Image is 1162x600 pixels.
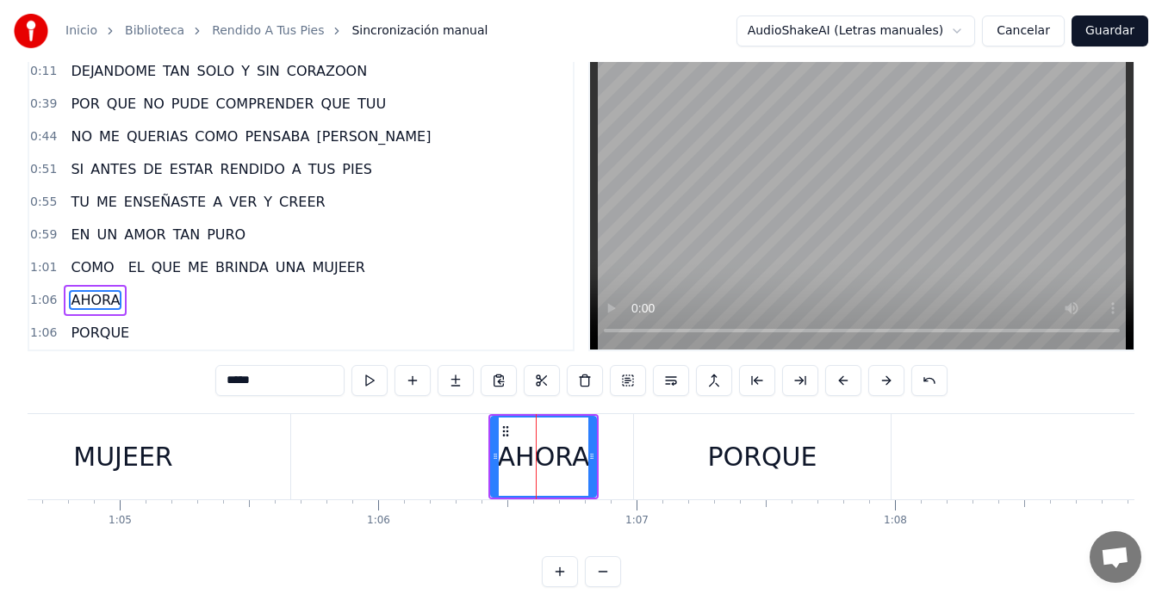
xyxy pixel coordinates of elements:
[285,61,369,81] span: CORAZOON
[95,192,119,212] span: ME
[141,159,164,179] span: DE
[277,192,327,212] span: CREER
[168,159,215,179] span: ESTAR
[122,225,167,244] span: AMOR
[356,94,388,114] span: TUU
[707,437,817,476] div: PORQUE
[30,292,57,309] span: 1:06
[150,257,183,277] span: QUE
[1072,15,1148,46] button: Guardar
[310,257,367,277] span: MUJEER
[69,192,90,212] span: TU
[69,127,94,146] span: NO
[315,127,433,146] span: [PERSON_NAME]
[127,257,146,277] span: EL
[367,514,390,528] div: 1:06
[96,225,120,244] span: UN
[1090,531,1141,583] div: Chat abierto
[498,437,590,476] div: AHORA
[30,226,57,244] span: 0:59
[105,94,138,114] span: QUE
[193,127,239,146] span: COMO
[239,61,252,81] span: Y
[125,127,190,146] span: QUERIAS
[109,514,132,528] div: 1:05
[69,323,131,343] span: PORQUE
[274,257,308,277] span: UNA
[205,225,247,244] span: PURO
[65,22,488,40] nav: breadcrumb
[219,159,287,179] span: RENDIDO
[69,61,158,81] span: DEJANDOME
[982,15,1065,46] button: Cancelar
[307,159,338,179] span: TUS
[69,94,101,114] span: POR
[97,127,121,146] span: ME
[30,63,57,80] span: 0:11
[227,192,258,212] span: VER
[351,22,488,40] span: Sincronización manual
[214,257,270,277] span: BRINDA
[186,257,210,277] span: ME
[255,61,282,81] span: SIN
[262,192,274,212] span: Y
[884,514,907,528] div: 1:08
[14,14,48,48] img: youka
[196,61,237,81] span: SOLO
[89,159,138,179] span: ANTES
[30,96,57,113] span: 0:39
[73,437,172,476] div: MUJEER
[69,290,121,310] span: AHORA
[290,159,303,179] span: A
[30,325,57,342] span: 1:06
[30,259,57,276] span: 1:01
[69,257,115,277] span: COMO
[125,22,184,40] a: Biblioteca
[161,61,191,81] span: TAN
[30,161,57,178] span: 0:51
[320,94,352,114] span: QUE
[170,94,211,114] span: PUDE
[625,514,649,528] div: 1:07
[171,225,202,244] span: TAN
[69,225,91,244] span: EN
[243,127,311,146] span: PENSABA
[340,159,374,179] span: PIES
[69,159,85,179] span: SI
[214,94,316,114] span: COMPRENDER
[30,128,57,145] span: 0:44
[122,192,208,212] span: ENSEÑASTE
[65,22,97,40] a: Inicio
[212,22,324,40] a: Rendido A Tus Pies
[30,194,57,211] span: 0:55
[211,192,224,212] span: A
[141,94,166,114] span: NO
